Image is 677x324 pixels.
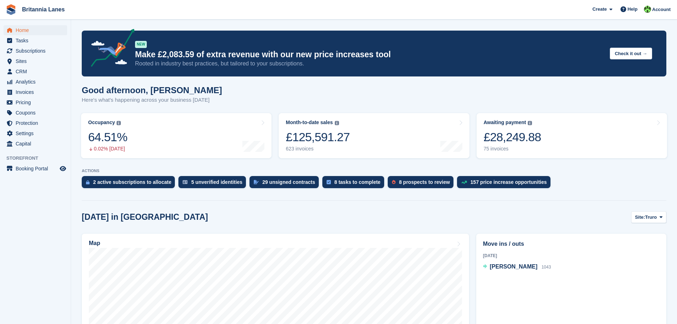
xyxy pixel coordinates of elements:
a: Occupancy 64.51% 0.02% [DATE] [81,113,272,158]
img: active_subscription_to_allocate_icon-d502201f5373d7db506a760aba3b589e785aa758c864c3986d89f69b8ff3... [86,180,90,185]
div: Awaiting payment [484,119,526,126]
div: Occupancy [88,119,115,126]
a: menu [4,56,67,66]
span: Invoices [16,87,58,97]
span: Capital [16,139,58,149]
h1: Good afternoon, [PERSON_NAME] [82,85,222,95]
a: menu [4,139,67,149]
span: Tasks [16,36,58,46]
a: menu [4,128,67,138]
a: menu [4,87,67,97]
span: Sites [16,56,58,66]
p: Here's what's happening across your business [DATE] [82,96,222,104]
div: 157 price increase opportunities [471,179,547,185]
a: menu [4,67,67,76]
a: menu [4,118,67,128]
span: Site: [635,214,645,221]
span: Pricing [16,97,58,107]
div: NEW [135,41,147,48]
div: £28,249.88 [484,130,541,144]
span: Help [628,6,638,13]
img: contract_signature_icon-13c848040528278c33f63329250d36e43548de30e8caae1d1a13099fd9432cc5.svg [254,180,259,184]
a: menu [4,77,67,87]
img: icon-info-grey-7440780725fd019a000dd9b08b2336e03edf1995a4989e88bcd33f0948082b44.svg [528,121,532,125]
div: 8 prospects to review [399,179,450,185]
p: Make £2,083.59 of extra revenue with our new price increases tool [135,49,604,60]
h2: [DATE] in [GEOGRAPHIC_DATA] [82,212,208,222]
span: Create [592,6,607,13]
a: 29 unsigned contracts [249,176,322,192]
a: menu [4,36,67,46]
span: Settings [16,128,58,138]
span: Analytics [16,77,58,87]
a: 8 tasks to complete [322,176,388,192]
span: 1043 [542,265,551,270]
a: 5 unverified identities [178,176,249,192]
button: Check it out → [610,48,652,59]
img: Robert Parr [644,6,651,13]
div: 64.51% [88,130,127,144]
div: 5 unverified identities [191,179,242,185]
span: Subscriptions [16,46,58,56]
img: task-75834270c22a3079a89374b754ae025e5fb1db73e45f91037f5363f120a921f8.svg [327,180,331,184]
img: price-adjustments-announcement-icon-8257ccfd72463d97f412b2fc003d46551f7dbcb40ab6d574587a9cd5c0d94... [85,29,135,69]
span: CRM [16,67,58,76]
div: 0.02% [DATE] [88,146,127,152]
a: menu [4,164,67,174]
span: Account [652,6,671,13]
img: icon-info-grey-7440780725fd019a000dd9b08b2336e03edf1995a4989e88bcd33f0948082b44.svg [117,121,121,125]
span: Coupons [16,108,58,118]
a: Preview store [59,164,67,173]
div: Month-to-date sales [286,119,333,126]
span: Booking Portal [16,164,58,174]
a: [PERSON_NAME] 1043 [483,262,551,272]
img: icon-info-grey-7440780725fd019a000dd9b08b2336e03edf1995a4989e88bcd33f0948082b44.svg [335,121,339,125]
div: £125,591.27 [286,130,350,144]
div: [DATE] [483,253,660,259]
a: menu [4,25,67,35]
span: Storefront [6,155,71,162]
p: ACTIONS [82,169,666,173]
div: 8 tasks to complete [334,179,381,185]
a: Awaiting payment £28,249.88 75 invoices [477,113,667,158]
div: 623 invoices [286,146,350,152]
img: price_increase_opportunities-93ffe204e8149a01c8c9dc8f82e8f89637d9d84a8eef4429ea346261dce0b2c0.svg [461,181,467,184]
a: Britannia Lanes [19,4,68,15]
span: Protection [16,118,58,128]
button: Site: Truro [631,211,666,223]
img: verify_identity-adf6edd0f0f0b5bbfe63781bf79b02c33cf7c696d77639b501bdc392416b5a36.svg [183,180,188,184]
span: Home [16,25,58,35]
span: [PERSON_NAME] [490,264,537,270]
a: menu [4,46,67,56]
img: stora-icon-8386f47178a22dfd0bd8f6a31ec36ba5ce8667c1dd55bd0f319d3a0aa187defe.svg [6,4,16,15]
h2: Map [89,240,100,246]
a: Month-to-date sales £125,591.27 623 invoices [279,113,469,158]
a: menu [4,97,67,107]
img: prospect-51fa495bee0391a8d652442698ab0144808aea92771e9ea1ae160a38d050c398.svg [392,180,396,184]
h2: Move ins / outs [483,240,660,248]
a: 2 active subscriptions to allocate [82,176,178,192]
a: menu [4,108,67,118]
span: Truro [645,214,657,221]
p: Rooted in industry best practices, but tailored to your subscriptions. [135,60,604,68]
div: 75 invoices [484,146,541,152]
div: 2 active subscriptions to allocate [93,179,171,185]
div: 29 unsigned contracts [262,179,315,185]
a: 8 prospects to review [388,176,457,192]
a: 157 price increase opportunities [457,176,554,192]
